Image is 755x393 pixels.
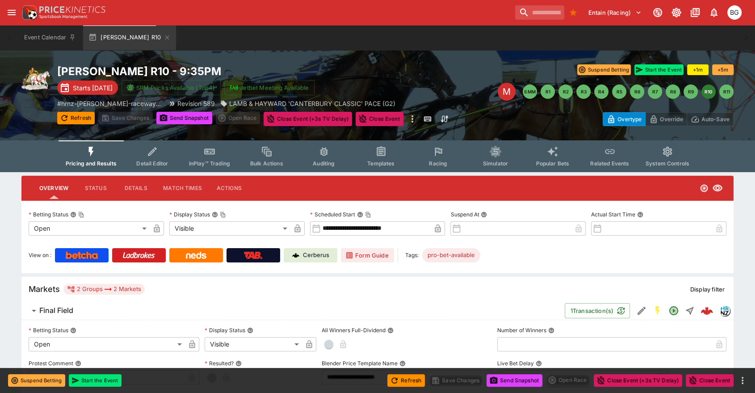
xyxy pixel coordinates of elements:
button: Auto-Save [687,112,734,126]
button: Documentation [687,4,703,21]
button: R8 [666,85,680,99]
button: Toggle light/dark mode [668,4,684,21]
button: Display filter [685,282,730,296]
button: R3 [576,85,591,99]
p: Betting Status [29,211,68,218]
div: Event type filters [59,140,696,172]
button: Send Snapshot [487,374,542,387]
p: Overtype [617,114,642,124]
button: Display StatusCopy To Clipboard [212,211,218,218]
button: Straight [682,303,698,319]
span: pro-bet-available [422,251,480,260]
img: hrnz [720,306,730,316]
button: Close Event [356,112,403,126]
img: TabNZ [244,252,263,259]
div: Betting Target: cerberus [422,248,480,262]
button: Suspend Betting [577,64,631,75]
button: +5m [712,64,734,75]
div: LAMB & HAYWARD 'CANTERBURY CLASSIC' PACE (G2) [220,99,395,108]
button: SMM [523,85,537,99]
div: Visible [169,221,290,236]
span: Auditing [313,160,335,167]
h5: Markets [29,284,60,294]
button: SGM Enabled [650,303,666,319]
div: split button [546,374,590,386]
button: Final Field [21,302,565,320]
button: R9 [684,85,698,99]
button: 1Transaction(s) [565,303,630,318]
button: R4 [594,85,608,99]
p: Revision 589 [177,99,215,108]
button: Start the Event [634,64,684,75]
img: Neds [186,252,206,259]
div: Open [29,337,185,351]
button: Suspend Betting [8,374,65,387]
button: Betting StatusCopy To Clipboard [70,211,76,218]
button: Overtype [603,112,646,126]
svg: Open [700,184,709,193]
button: Blender Price Template Name [399,360,406,367]
button: Betting Status [70,327,76,334]
button: Match Times [156,177,209,199]
button: Override [645,112,687,126]
span: Simulator [483,160,508,167]
p: Number of Winners [497,326,546,334]
p: Display Status [169,211,210,218]
button: Close Event [686,374,734,387]
button: Send Snapshot [156,112,212,124]
button: Protest Comment [75,360,81,367]
button: All Winners Full-Dividend [387,327,394,334]
button: R11 [719,85,734,99]
button: Event Calendar [19,25,81,50]
button: Display Status [247,327,253,334]
p: Override [660,114,683,124]
button: Notifications [706,4,722,21]
a: Cerberus [284,248,337,262]
button: Close Event (+3s TV Delay) [264,112,352,126]
img: jetbet-logo.svg [229,83,238,92]
button: Ben Grimstone [725,3,744,22]
p: Resulted? [205,359,234,367]
span: Bulk Actions [250,160,283,167]
span: Popular Bets [536,160,569,167]
button: Number of Winners [548,327,554,334]
div: Start From [603,112,734,126]
button: Status [75,177,116,199]
button: R1 [541,85,555,99]
button: Suspend At [481,211,487,218]
p: Betting Status [29,326,68,334]
p: Actual Start Time [591,211,635,218]
div: Open [29,221,150,236]
p: Protest Comment [29,359,73,367]
button: R7 [648,85,662,99]
button: Overview [32,177,75,199]
p: LAMB & HAYWARD 'CANTERBURY CLASSIC' PACE (G2) [229,99,395,108]
button: more [737,375,748,386]
span: InPlay™ Trading [189,160,230,167]
button: R10 [701,85,716,99]
p: Suspend At [450,211,479,218]
button: Details [116,177,156,199]
button: R6 [630,85,644,99]
img: harness_racing.png [21,64,50,93]
button: Start the Event [69,374,122,387]
label: View on : [29,248,51,262]
h2: Copy To Clipboard [57,64,395,78]
button: Copy To Clipboard [365,211,371,218]
button: [PERSON_NAME] R10 [83,25,176,50]
p: Cerberus [303,251,329,260]
button: open drawer [4,4,20,21]
span: Templates [367,160,394,167]
div: e9333628-1d81-4936-b15e-86b911e6b405 [700,304,713,317]
button: Actual Start Time [637,211,643,218]
span: Detail Editor [136,160,168,167]
nav: pagination navigation [523,85,734,99]
p: Scheduled Start [310,211,355,218]
p: Starts [DATE] [73,83,113,93]
a: Form Guide [341,248,394,262]
p: Copy To Clipboard [57,99,163,108]
div: split button [216,112,260,124]
button: Resulted? [235,360,242,367]
button: Refresh [387,374,425,387]
label: Tags: [405,248,419,262]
